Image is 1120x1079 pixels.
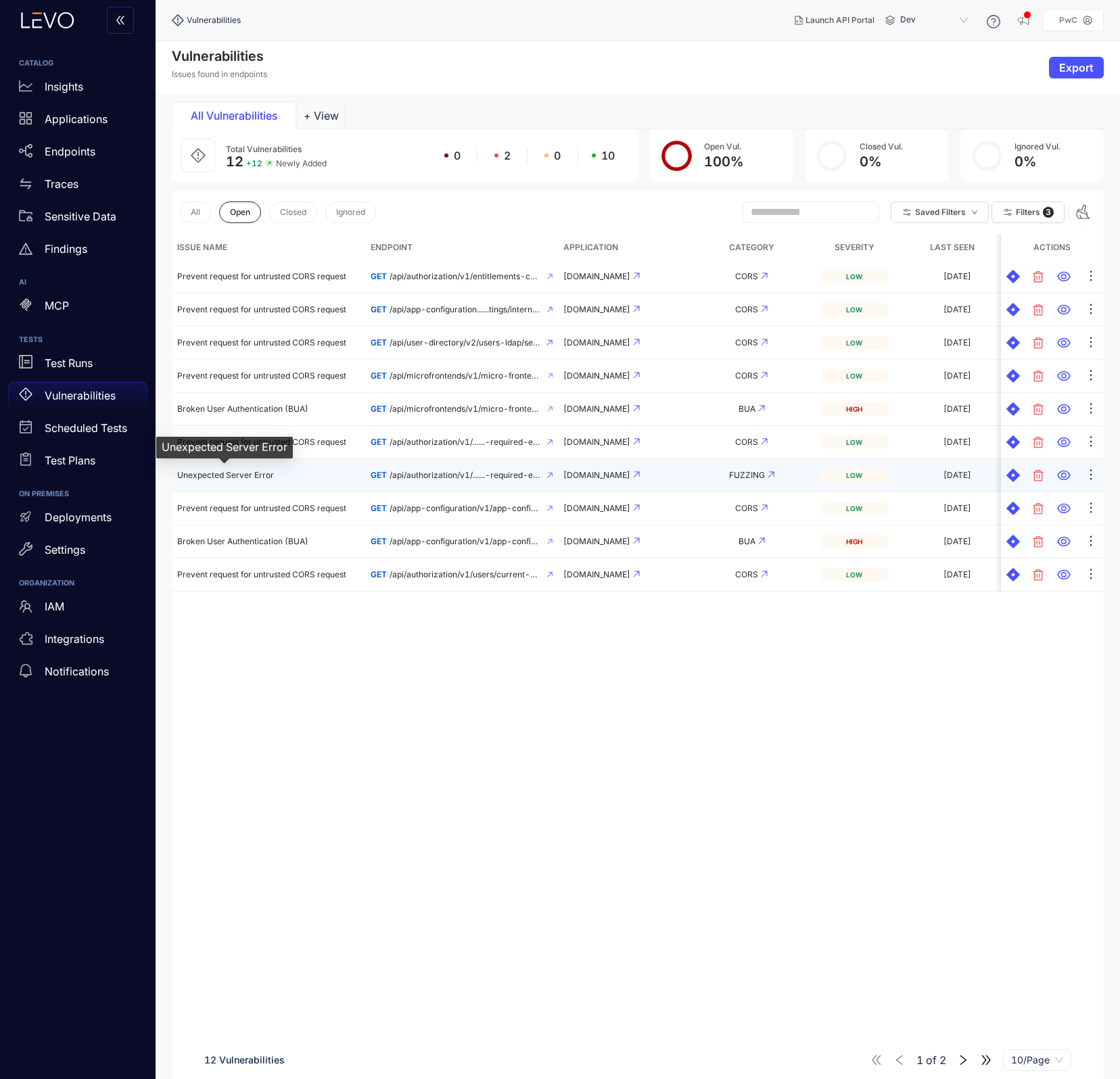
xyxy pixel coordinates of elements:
[943,504,971,513] div: [DATE]
[1049,57,1104,78] button: Export
[19,59,137,68] h6: CATALOG
[739,404,755,414] span: BUA
[1084,501,1098,517] span: ellipsis
[371,470,387,480] span: GET
[821,502,887,515] div: low
[45,357,93,369] p: Test Runs
[1084,335,1098,351] span: ellipsis
[1011,1050,1063,1070] span: 10/Page
[269,201,317,223] button: Closed
[45,511,112,523] p: Deployments
[226,144,302,154] span: Total Vulnerabilities
[177,536,308,546] span: Broken User Authentication (BUA)
[1083,464,1098,486] button: ellipsis
[8,138,147,170] a: Endpoints
[390,404,542,414] span: /api/microfrontends/v1/micro-frontends/importmap
[1083,564,1098,585] button: ellipsis
[8,382,147,414] a: Vulnerabilities
[1016,208,1040,217] span: Filters
[916,1054,923,1066] span: 1
[45,454,95,466] p: Test Plans
[115,15,126,27] span: double-left
[943,537,971,546] div: [DATE]
[177,337,346,347] span: Prevent request for untrusted CORS request
[563,371,681,381] div: [DOMAIN_NAME]
[19,177,32,191] span: swap
[276,159,327,168] span: Newly Added
[806,16,874,25] span: Launch API Portal
[1083,431,1098,453] button: ellipsis
[735,304,758,314] span: CORS
[8,626,147,658] a: Integrations
[177,370,346,381] span: Prevent request for untrusted CORS request
[1084,269,1098,285] span: ellipsis
[45,80,83,93] p: Insights
[183,110,285,122] div: All Vulnerabilities
[298,102,345,129] button: Add tab
[1001,235,1104,260] th: Actions
[371,370,387,381] span: GET
[8,350,147,382] a: Test Runs
[172,70,267,79] p: Issues found in endpoints
[735,271,758,281] span: CORS
[177,304,346,314] span: Prevent request for untrusted CORS request
[45,544,85,556] p: Settings
[8,170,147,203] a: Traces
[739,536,755,546] span: BUA
[19,336,137,344] h6: TESTS
[943,305,971,314] div: [DATE]
[563,504,681,513] div: [DOMAIN_NAME]
[735,337,758,347] span: CORS
[180,201,211,223] button: All
[957,1054,969,1066] span: right
[687,235,816,260] th: Category
[821,402,887,416] div: high
[735,503,758,513] span: CORS
[821,535,887,548] div: high
[1084,302,1098,318] span: ellipsis
[45,243,87,255] p: Findings
[371,337,387,347] span: GET
[860,154,903,170] div: 0 %
[821,469,887,482] div: low
[916,1054,946,1066] span: of
[19,600,32,613] span: team
[1084,534,1098,550] span: ellipsis
[991,201,1065,223] button: Filters 3
[107,7,134,34] button: double-left
[1083,299,1098,320] button: ellipsis
[8,203,147,235] a: Sensitive Data
[601,149,615,162] span: 10
[8,447,147,479] a: Test Plans
[1083,398,1098,420] button: ellipsis
[8,504,147,536] a: Deployments
[1084,435,1098,450] span: ellipsis
[371,503,387,513] span: GET
[45,299,69,312] p: MCP
[1084,368,1098,384] span: ellipsis
[821,336,887,350] div: low
[45,178,78,190] p: Traces
[939,1054,946,1066] span: 2
[558,235,686,260] th: Application
[1014,154,1060,170] div: 0 %
[365,235,559,260] th: Endpoint
[191,208,200,217] span: All
[246,159,262,168] span: + 12
[816,235,893,260] th: Severity
[1083,531,1098,552] button: ellipsis
[821,568,887,581] div: low
[704,142,743,151] div: Open Vul.
[19,579,137,588] h6: ORGANIZATION
[943,371,971,381] div: [DATE]
[390,437,542,447] span: /api/authorization/v1/......-required-entitlements
[172,235,365,260] th: Issue Name
[390,537,542,546] span: /api/app-configuration/v1/app-configuration/oidc
[943,272,971,281] div: [DATE]
[177,271,346,281] span: Prevent request for untrusted CORS request
[784,9,885,31] button: Launch API Portal
[390,570,542,579] span: /api/authorization/v1/users/current-user-details
[8,293,147,325] a: MCP
[219,201,261,223] button: Open
[19,279,137,287] h6: AI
